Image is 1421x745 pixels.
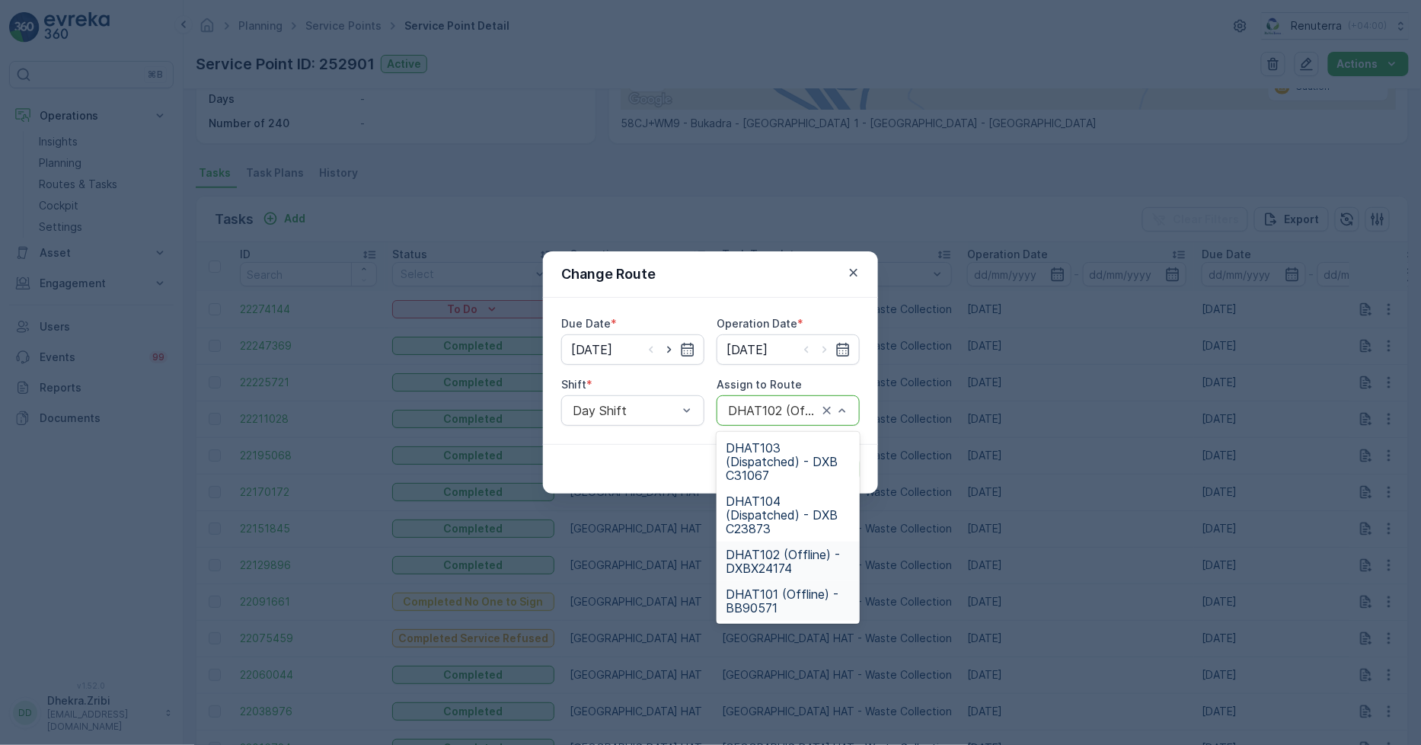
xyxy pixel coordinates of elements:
label: Assign to Route [717,378,802,391]
label: Operation Date [717,317,797,330]
p: Change Route [561,264,656,285]
label: Shift [561,378,586,391]
input: dd/mm/yyyy [561,334,704,365]
span: DHAT101 (Offline) - BB90571 [726,587,851,615]
label: Due Date [561,317,611,330]
span: DHAT102 (Offline) - DXBX24174 [726,548,851,575]
span: DHAT103 (Dispatched) - DXB C31067 [726,441,851,482]
input: dd/mm/yyyy [717,334,860,365]
span: DHAT104 (Dispatched) - DXB C23873 [726,494,851,536]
